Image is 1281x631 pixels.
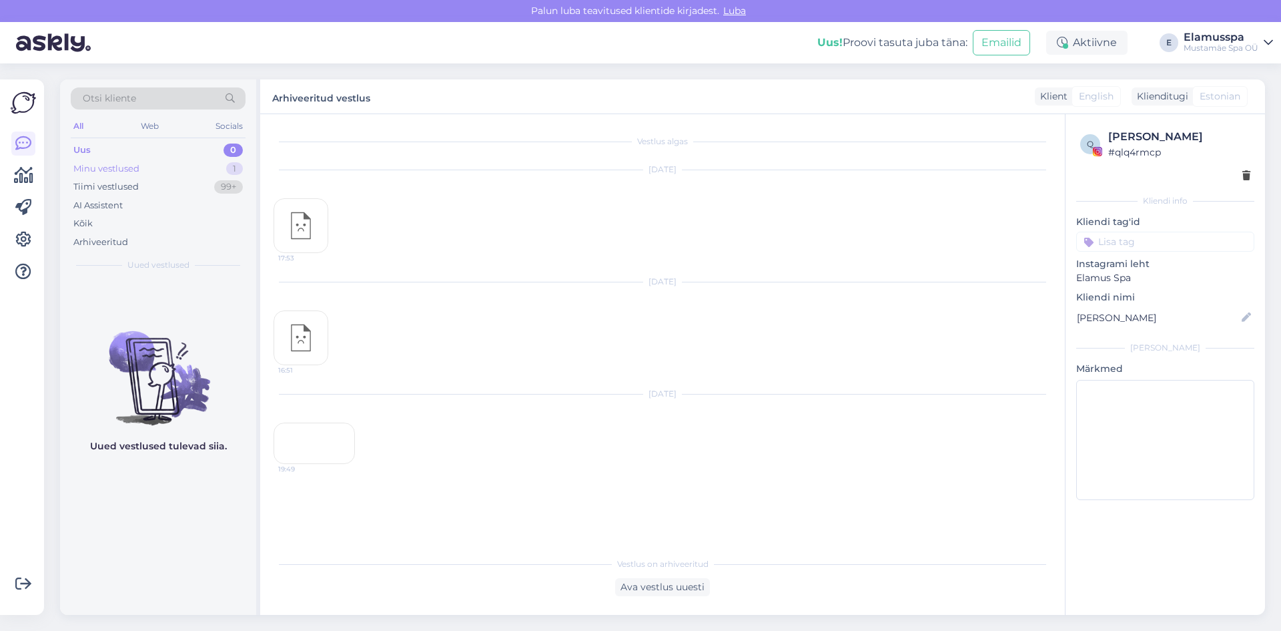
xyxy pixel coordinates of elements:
button: Emailid [973,30,1030,55]
span: 17:53 [278,253,328,263]
span: Estonian [1200,89,1240,103]
p: Kliendi nimi [1076,290,1254,304]
span: q [1087,139,1094,149]
img: attachment [274,311,328,365]
label: Arhiveeritud vestlus [272,87,370,106]
div: Aktiivne [1046,31,1128,55]
div: # qlq4rmcp [1108,145,1250,160]
p: Kliendi tag'id [1076,215,1254,229]
span: Vestlus on arhiveeritud [617,558,709,570]
div: Klienditugi [1132,89,1188,103]
div: Socials [213,118,246,135]
div: Proovi tasuta juba täna: [817,35,967,51]
img: No chats [60,307,256,427]
p: Instagrami leht [1076,257,1254,271]
span: 19:49 [278,464,328,474]
div: Ava vestlus uuesti [615,578,710,596]
div: Minu vestlused [73,162,139,176]
div: Web [138,118,161,135]
div: [PERSON_NAME] [1076,342,1254,354]
div: All [71,118,86,135]
a: ElamusspaMustamäe Spa OÜ [1184,32,1273,53]
div: [DATE] [274,388,1051,400]
div: Arhiveeritud [73,236,128,249]
div: [DATE] [274,164,1051,176]
span: Luba [719,5,750,17]
div: Tiimi vestlused [73,180,139,194]
span: Uued vestlused [127,259,189,271]
b: Uus! [817,36,843,49]
div: Uus [73,144,91,157]
p: Uued vestlused tulevad siia. [90,439,227,453]
div: Vestlus algas [274,136,1051,148]
div: Klient [1035,89,1067,103]
div: 0 [224,144,243,157]
p: Märkmed [1076,362,1254,376]
img: attachment [274,199,328,252]
div: [PERSON_NAME] [1108,129,1250,145]
p: Elamus Spa [1076,271,1254,285]
div: 1 [226,162,243,176]
input: Lisa nimi [1077,310,1239,325]
span: 16:51 [278,365,328,375]
div: [DATE] [274,276,1051,288]
div: Kõik [73,217,93,230]
div: Mustamäe Spa OÜ [1184,43,1258,53]
div: Elamusspa [1184,32,1258,43]
input: Lisa tag [1076,232,1254,252]
div: 99+ [214,180,243,194]
span: English [1079,89,1114,103]
div: E [1160,33,1178,52]
div: AI Assistent [73,199,123,212]
span: Otsi kliente [83,91,136,106]
div: Kliendi info [1076,195,1254,207]
img: Askly Logo [11,90,36,116]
